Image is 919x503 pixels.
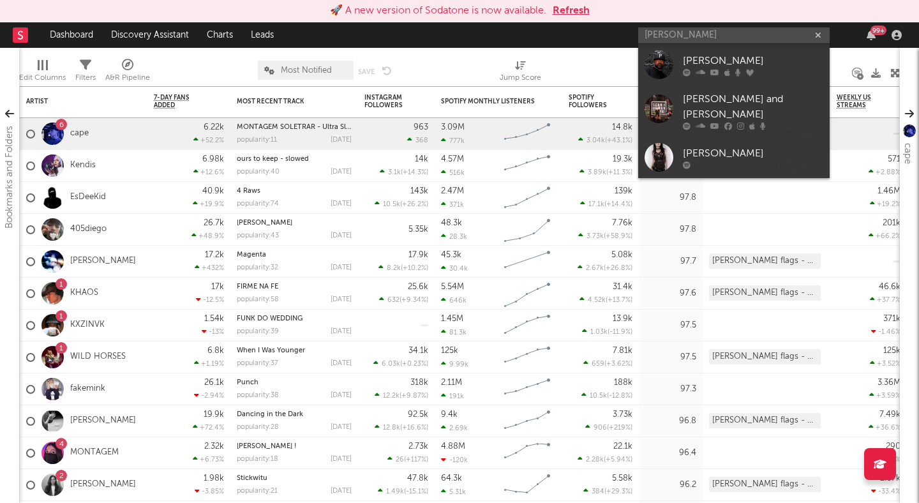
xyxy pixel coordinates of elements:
[195,264,224,272] div: +432 %
[645,254,696,269] div: 97.7
[331,328,352,335] div: [DATE]
[441,379,462,387] div: 2.11M
[498,182,556,214] svg: Chart title
[19,70,66,86] div: Edit Columns
[237,296,279,303] div: popularity: 58
[403,265,426,272] span: +10.2 %
[198,22,242,48] a: Charts
[441,251,461,259] div: 45.3k
[611,251,632,259] div: 5.08k
[193,200,224,208] div: +19.9 %
[592,361,604,368] span: 659
[414,123,428,131] div: 963
[582,327,632,336] div: ( )
[608,169,631,176] span: +11.3 %
[441,424,468,432] div: 2.69k
[75,70,96,86] div: Filters
[75,54,96,91] div: Filters
[615,187,632,195] div: 139k
[709,285,821,301] div: [PERSON_NAME] flags - Dance (12)
[638,27,830,43] input: Search for artists
[883,347,900,355] div: 125k
[709,413,821,428] div: [PERSON_NAME] flags - Country (6)
[237,200,279,207] div: popularity: 74
[869,168,900,176] div: +2.88 %
[331,360,352,367] div: [DATE]
[382,361,400,368] span: 6.03k
[194,359,224,368] div: +1.19 %
[331,392,352,399] div: [DATE]
[211,283,224,291] div: 17k
[441,410,458,419] div: 9.4k
[237,360,278,367] div: popularity: 37
[645,286,696,301] div: 97.6
[608,297,631,304] span: +13.7 %
[709,253,821,269] div: [PERSON_NAME] flags - Pop (18)
[387,297,400,304] span: 632
[237,411,303,418] a: Dancing in the Dark
[645,477,696,493] div: 96.2
[378,487,428,495] div: ( )
[587,137,605,144] span: 3.04k
[638,137,830,178] a: [PERSON_NAME]
[870,296,900,304] div: +37.7 %
[498,278,556,310] svg: Chart title
[70,224,107,235] a: 405diego
[586,456,604,463] span: 2.28k
[586,265,604,272] span: 2.67k
[441,200,464,209] div: 371k
[331,264,352,271] div: [DATE]
[237,188,352,195] div: 4 Raws
[869,423,900,432] div: +36.6 %
[70,479,136,490] a: [PERSON_NAME]
[888,155,900,163] div: 571
[870,200,900,208] div: +19.2 %
[237,220,292,227] a: [PERSON_NAME]
[237,488,278,495] div: popularity: 21
[204,410,224,419] div: 19.9k
[580,200,632,208] div: ( )
[407,474,428,483] div: 47.8k
[396,456,404,463] span: 26
[403,169,426,176] span: +14.3 %
[883,315,900,323] div: 371k
[237,443,352,450] div: Jamalar !
[237,379,352,386] div: Punch
[613,442,632,451] div: 22.1k
[441,392,464,400] div: 191k
[70,384,105,394] a: fakemink
[613,155,632,163] div: 19.3k
[237,188,260,195] a: 4 Raws
[204,123,224,131] div: 6.22k
[401,393,426,400] span: +9.87 %
[871,327,900,336] div: -1.46 %
[498,310,556,342] svg: Chart title
[606,233,631,240] span: +58.9 %
[193,168,224,176] div: +12.6 %
[193,423,224,432] div: +72.4 %
[410,187,428,195] div: 143k
[375,423,428,432] div: ( )
[869,232,900,240] div: +66.2 %
[401,297,426,304] span: +9.34 %
[237,315,352,322] div: FUNK DO WEDDING
[441,328,467,336] div: 81.3k
[683,146,823,161] div: [PERSON_NAME]
[612,219,632,227] div: 7.76k
[900,143,915,164] div: cape
[70,160,96,171] a: Kendis
[331,456,352,463] div: [DATE]
[606,488,631,495] span: +29.3 %
[500,70,541,86] div: Jump Score
[237,137,277,144] div: popularity: 11
[105,70,150,86] div: A&R Pipeline
[590,329,608,336] span: 1.03k
[870,26,886,35] div: 99 +
[242,22,283,48] a: Leads
[606,265,631,272] span: +26.8 %
[441,155,464,163] div: 4.57M
[237,475,267,482] a: Stickwitu
[578,232,632,240] div: ( )
[194,391,224,400] div: -2.94 %
[237,283,352,290] div: FIRME NA FÉ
